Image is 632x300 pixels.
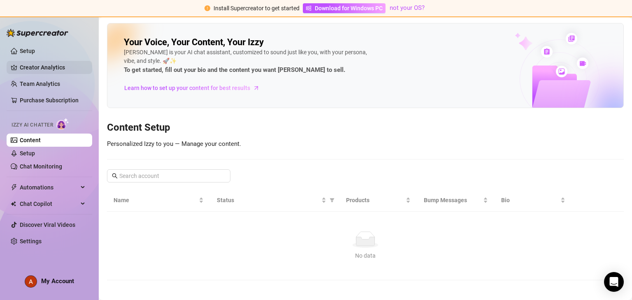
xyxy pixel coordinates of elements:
[41,277,74,285] span: My Account
[20,163,62,170] a: Chat Monitoring
[124,48,371,75] div: [PERSON_NAME] is your AI chat assistant, customized to sound just like you, with your persona, vi...
[20,97,79,104] a: Purchase Subscription
[424,196,481,205] span: Bump Messages
[20,48,35,54] a: Setup
[501,196,559,205] span: Bio
[119,171,219,180] input: Search account
[495,189,572,212] th: Bio
[328,194,336,206] span: filter
[7,29,68,37] img: logo-BBDzfeDw.svg
[124,81,266,95] a: Learn how to set up your content for best results
[20,137,41,143] a: Content
[303,3,386,13] a: Download for Windows PC
[20,238,42,245] a: Settings
[117,251,614,260] div: No data
[20,81,60,87] a: Team Analytics
[20,197,78,210] span: Chat Copilot
[252,84,260,92] span: arrow-right
[20,150,35,157] a: Setup
[214,5,300,12] span: Install Supercreator to get started
[107,189,210,212] th: Name
[339,189,417,212] th: Products
[20,181,78,194] span: Automations
[346,196,404,205] span: Products
[217,196,320,205] span: Status
[204,5,210,11] span: exclamation-circle
[11,201,16,207] img: Chat Copilot
[124,37,264,48] h2: Your Voice, Your Content, Your Izzy
[20,222,75,228] a: Discover Viral Videos
[12,121,53,129] span: Izzy AI Chatter
[25,276,37,287] img: ACg8ocIm-y_Z8JqlwxUQm6xeuFeUuZNHwkwWGbj4NOLBBBgjjHK0Mg=s96-c
[306,5,311,11] span: windows
[210,189,339,212] th: Status
[107,121,624,134] h3: Content Setup
[20,61,86,74] a: Creator Analytics
[112,173,118,179] span: search
[56,118,69,130] img: AI Chatter
[315,4,383,13] span: Download for Windows PC
[124,66,345,74] strong: To get started, fill out your bio and the content you want [PERSON_NAME] to sell.
[11,184,17,191] span: thunderbolt
[124,83,250,92] span: Learn how to set up your content for best results
[114,196,197,205] span: Name
[417,189,495,212] th: Bump Messages
[390,4,425,12] a: not your OS?
[496,24,623,108] img: ai-chatter-content-library-cLFOSyPT.png
[330,198,335,203] span: filter
[107,140,241,148] span: Personalized Izzy to you — Manage your content.
[604,272,624,292] div: Open Intercom Messenger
